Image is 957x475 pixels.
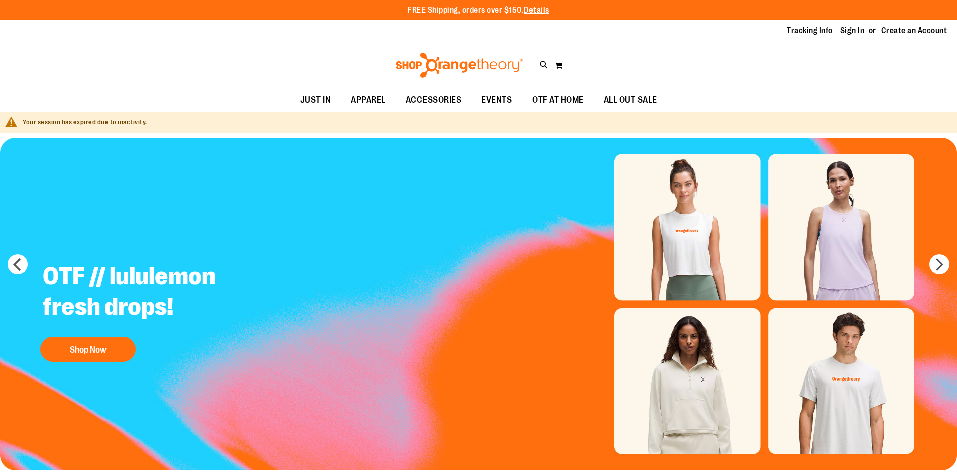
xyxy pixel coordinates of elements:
[23,118,947,127] div: Your session has expired due to inactivity.
[40,337,136,362] button: Shop Now
[929,254,949,274] button: next
[524,6,549,15] a: Details
[604,88,657,111] span: ALL OUT SALE
[408,5,549,16] p: FREE Shipping, orders over $150.
[351,88,386,111] span: APPAREL
[35,254,285,367] a: OTF // lululemon fresh drops! Shop Now
[394,53,524,78] img: Shop Orangetheory
[8,254,28,274] button: prev
[881,25,947,36] a: Create an Account
[532,88,584,111] span: OTF AT HOME
[300,88,331,111] span: JUST IN
[35,254,285,332] h2: OTF // lululemon fresh drops!
[787,25,833,36] a: Tracking Info
[840,25,865,36] a: Sign In
[481,88,512,111] span: EVENTS
[406,88,462,111] span: ACCESSORIES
